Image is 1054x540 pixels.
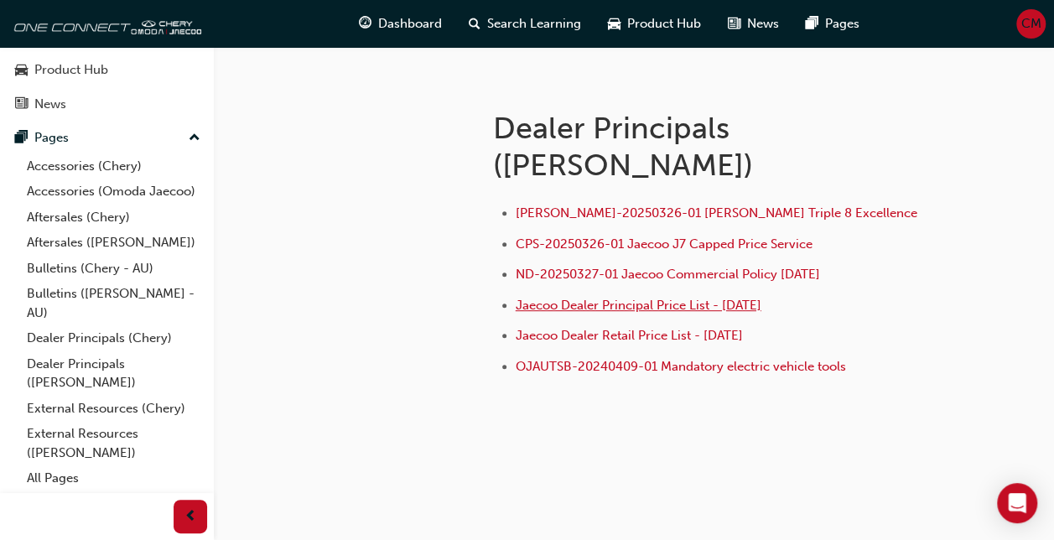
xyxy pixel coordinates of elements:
[997,483,1037,523] div: Open Intercom Messenger
[469,13,480,34] span: search-icon
[516,267,820,282] a: ND-20250327-01 Jaecoo Commercial Policy [DATE]
[345,7,455,41] a: guage-iconDashboard
[825,14,859,34] span: Pages
[189,127,200,149] span: up-icon
[34,95,66,114] div: News
[7,89,207,120] a: News
[516,298,761,313] a: Jaecoo Dealer Principal Price List - [DATE]
[1021,14,1041,34] span: CM
[7,122,207,153] button: Pages
[8,7,201,40] img: oneconnect
[20,256,207,282] a: Bulletins (Chery - AU)
[20,465,207,491] a: All Pages
[20,205,207,231] a: Aftersales (Chery)
[493,110,927,183] h1: Dealer Principals ([PERSON_NAME])
[627,14,701,34] span: Product Hub
[359,13,371,34] span: guage-icon
[747,14,779,34] span: News
[20,421,207,465] a: External Resources ([PERSON_NAME])
[15,97,28,112] span: news-icon
[20,179,207,205] a: Accessories (Omoda Jaecoo)
[34,128,69,148] div: Pages
[378,14,442,34] span: Dashboard
[20,325,207,351] a: Dealer Principals (Chery)
[455,7,594,41] a: search-iconSearch Learning
[806,13,818,34] span: pages-icon
[15,131,28,146] span: pages-icon
[15,63,28,78] span: car-icon
[728,13,740,34] span: news-icon
[20,230,207,256] a: Aftersales ([PERSON_NAME])
[20,351,207,396] a: Dealer Principals ([PERSON_NAME])
[34,60,108,80] div: Product Hub
[184,506,197,527] span: prev-icon
[7,55,207,86] a: Product Hub
[594,7,714,41] a: car-iconProduct Hub
[608,13,620,34] span: car-icon
[20,153,207,179] a: Accessories (Chery)
[714,7,792,41] a: news-iconNews
[516,236,813,252] a: CPS-20250326-01 Jaecoo J7 Capped Price Service
[20,396,207,422] a: External Resources (Chery)
[516,359,846,374] a: OJAUTSB-20240409-01 Mandatory electric vehicle tools
[20,281,207,325] a: Bulletins ([PERSON_NAME] - AU)
[516,205,917,221] a: [PERSON_NAME]-20250326-01 [PERSON_NAME] Triple 8 Excellence
[487,14,581,34] span: Search Learning
[1016,9,1046,39] button: CM
[516,328,743,343] a: Jaecoo Dealer Retail Price List - [DATE]
[792,7,873,41] a: pages-iconPages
